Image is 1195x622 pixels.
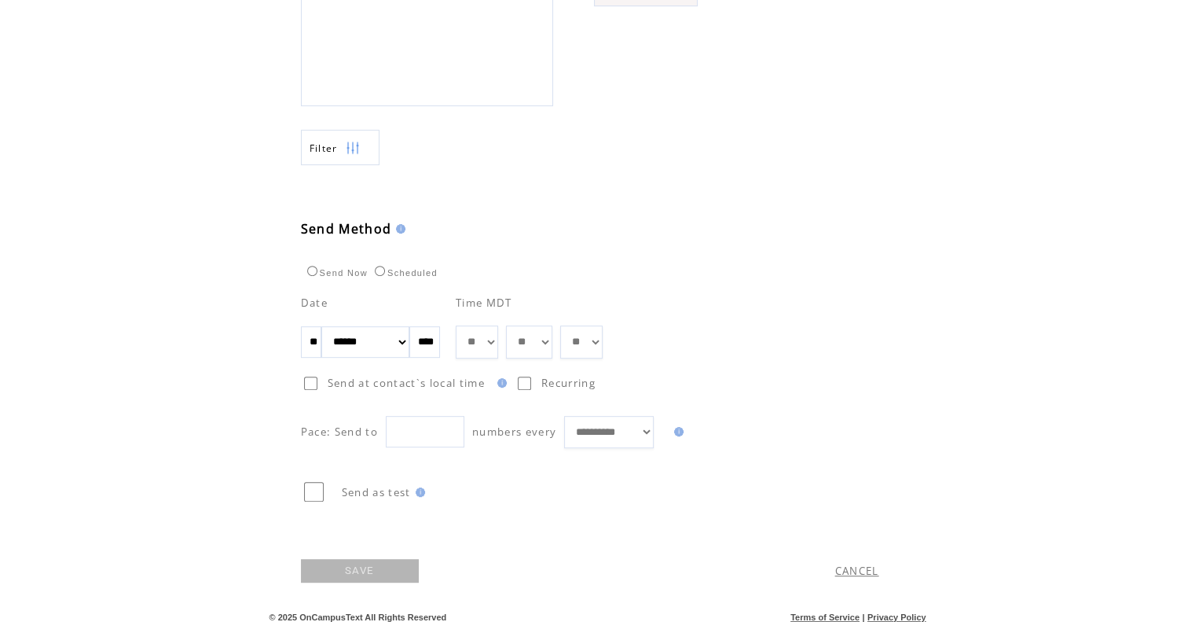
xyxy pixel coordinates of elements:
[456,296,512,310] span: Time MDT
[301,296,328,310] span: Date
[301,559,419,583] a: SAVE
[346,131,360,166] img: filters.png
[342,485,411,499] span: Send as test
[371,268,438,278] label: Scheduled
[472,425,556,439] span: numbers every
[375,266,385,276] input: Scheduled
[835,564,879,578] a: CANCEL
[669,427,684,436] img: help.gif
[303,268,368,278] label: Send Now
[301,130,379,165] a: Filter
[310,142,338,155] span: Show filters
[301,220,392,237] span: Send Method
[867,613,926,622] a: Privacy Policy
[301,425,378,439] span: Pace: Send to
[493,378,507,388] img: help.gif
[790,613,860,622] a: Terms of Service
[411,488,425,497] img: help.gif
[862,613,864,622] span: |
[541,376,596,390] span: Recurring
[328,376,485,390] span: Send at contact`s local time
[391,224,405,234] img: help.gif
[269,613,447,622] span: © 2025 OnCampusText All Rights Reserved
[307,266,317,276] input: Send Now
